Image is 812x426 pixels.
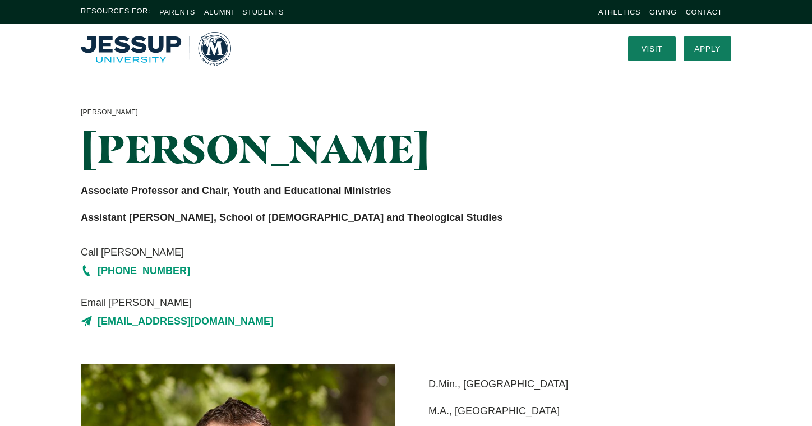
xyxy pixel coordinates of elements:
[81,32,231,66] a: Home
[598,8,640,16] a: Athletics
[81,212,502,223] strong: Assistant [PERSON_NAME], School of [DEMOGRAPHIC_DATA] and Theological Studies
[159,8,195,16] a: Parents
[428,375,731,393] p: D.Min., [GEOGRAPHIC_DATA]
[686,8,722,16] a: Contact
[81,6,150,18] span: Resources For:
[81,262,507,280] a: [PHONE_NUMBER]
[204,8,233,16] a: Alumni
[628,36,676,61] a: Visit
[242,8,284,16] a: Students
[81,185,391,196] strong: Associate Professor and Chair, Youth and Educational Ministries
[684,36,731,61] a: Apply
[81,294,507,312] span: Email [PERSON_NAME]
[81,312,507,330] a: [EMAIL_ADDRESS][DOMAIN_NAME]
[81,127,507,170] h1: [PERSON_NAME]
[81,243,507,261] span: Call [PERSON_NAME]
[81,106,138,119] a: [PERSON_NAME]
[649,8,677,16] a: Giving
[428,402,731,420] p: M.A., [GEOGRAPHIC_DATA]
[81,32,231,66] img: Multnomah University Logo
